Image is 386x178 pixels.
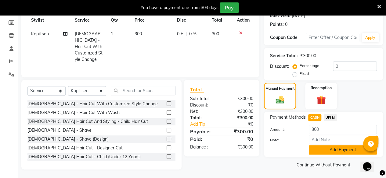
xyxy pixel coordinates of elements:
[324,114,337,121] span: UPI M
[360,154,380,172] iframe: chat widget
[309,145,377,155] button: Add Payment
[362,33,379,42] button: Apply
[135,31,142,37] span: 300
[189,31,197,37] span: 0 %
[285,21,287,28] div: 0
[71,13,107,27] th: Service
[27,136,109,142] div: [DEMOGRAPHIC_DATA] - Shave (Design)
[270,114,306,120] span: Payment Methods
[186,135,222,143] div: Paid:
[306,33,359,42] input: Enter Offer / Coupon Code
[27,118,148,125] div: [DEMOGRAPHIC_DATA] Hair Cut And Styling - Child Hair Cut
[141,5,218,11] div: You have a payment due from 303 days
[233,13,253,27] th: Action
[190,86,204,93] span: Total
[177,31,183,37] span: 0 F
[208,13,233,27] th: Total
[111,31,113,37] span: 1
[222,135,258,143] div: ₹0
[186,128,222,135] div: Payable:
[314,94,329,106] img: _gift.svg
[309,125,377,134] input: Amount
[186,144,222,150] div: Balance :
[222,96,258,102] div: ₹300.00
[300,63,319,68] label: Percentage
[186,31,187,37] span: |
[309,135,377,144] input: Add Note
[186,115,222,121] div: Total:
[228,121,258,127] div: ₹0
[173,13,208,27] th: Disc
[186,121,228,127] a: Add Tip
[311,85,332,91] label: Redemption
[265,137,304,143] label: Note:
[222,128,258,135] div: ₹300.00
[222,108,258,115] div: ₹300.00
[27,145,123,151] div: [DEMOGRAPHIC_DATA] Hair Cut - Designer Cut
[308,114,321,121] span: CASH
[27,110,120,116] div: [DEMOGRAPHIC_DATA] - Hair Cut With Wash
[270,63,289,70] div: Discount:
[265,86,295,91] label: Manual Payment
[222,102,258,108] div: ₹0
[27,13,71,27] th: Stylist
[186,96,222,102] div: Sub Total:
[222,115,258,121] div: ₹300.00
[270,53,298,59] div: Service Total:
[222,144,258,150] div: ₹300.00
[265,162,382,168] a: Continue Without Payment
[111,86,175,95] input: Search or Scan
[300,71,309,76] label: Fixed
[186,108,222,115] div: Net:
[131,13,173,27] th: Price
[220,2,239,13] button: Pay
[292,12,305,19] div: [DATE]
[75,31,103,62] span: [DEMOGRAPHIC_DATA] - Hair Cut With Customzed Style Change
[265,127,304,132] label: Amount:
[212,31,219,37] span: 300
[273,95,287,105] img: _cash.svg
[300,53,316,59] div: ₹300.00
[27,127,92,134] div: [DEMOGRAPHIC_DATA] - Shave
[31,31,49,37] span: Kapil sen
[270,12,290,19] div: Last Visit:
[27,101,158,107] div: [DEMOGRAPHIC_DATA] - Hair Cut With Customzed Style Change
[270,21,284,28] div: Points:
[270,34,306,41] div: Coupon Code
[186,102,222,108] div: Discount:
[107,13,131,27] th: Qty
[27,154,141,160] div: [DEMOGRAPHIC_DATA] Hair Cut - Child (Under 12 Years)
